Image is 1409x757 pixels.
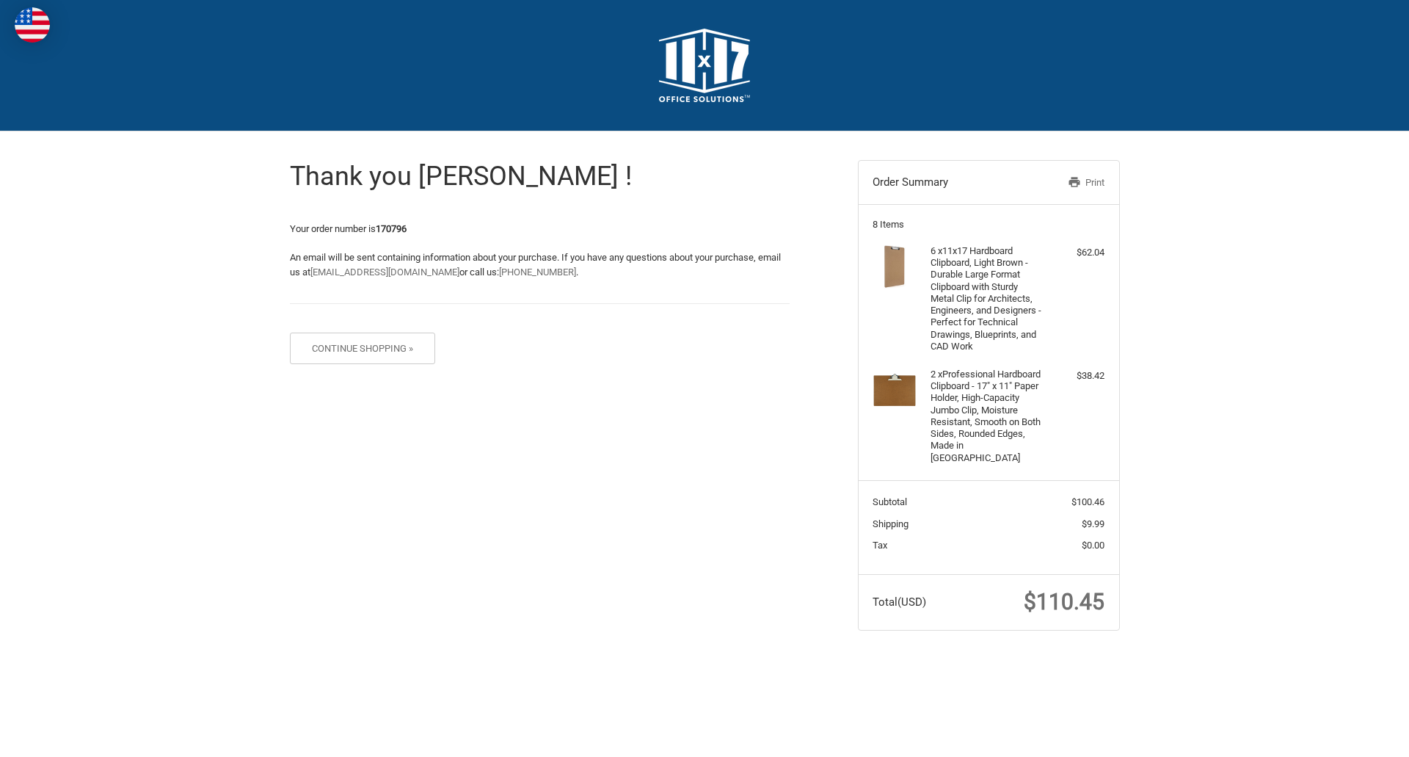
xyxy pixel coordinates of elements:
img: duty and tax information for United States [15,7,50,43]
span: $9.99 [1082,518,1104,529]
img: 11x17.com [659,29,750,102]
div: $38.42 [1046,369,1104,383]
span: Subtotal [873,496,907,507]
h4: 6 x 11x17 Hardboard Clipboard, Light Brown - Durable Large Format Clipboard with Sturdy Metal Cli... [931,245,1043,352]
strong: 170796 [376,223,407,234]
h1: Thank you [PERSON_NAME] ! [290,160,790,193]
h4: 2 x Professional Hardboard Clipboard - 17" x 11" Paper Holder, High-Capacity Jumbo Clip, Moisture... [931,369,1043,464]
span: Tax [873,540,887,551]
span: $0.00 [1082,540,1104,551]
div: $62.04 [1046,245,1104,260]
span: Shipping [873,518,909,529]
span: Your order number is [290,223,407,234]
span: An email will be sent containing information about your purchase. If you have any questions about... [290,252,781,278]
span: $110.45 [1024,589,1104,615]
h3: Order Summary [873,175,1029,190]
a: [PHONE_NUMBER] [499,267,576,278]
span: Total (USD) [873,595,926,609]
span: $100.46 [1071,496,1104,507]
a: [EMAIL_ADDRESS][DOMAIN_NAME] [310,267,459,278]
h3: 8 Items [873,219,1104,231]
iframe: Google Customer Reviews [1288,717,1409,757]
a: Print [1029,175,1104,190]
button: Continue Shopping » [290,333,436,364]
